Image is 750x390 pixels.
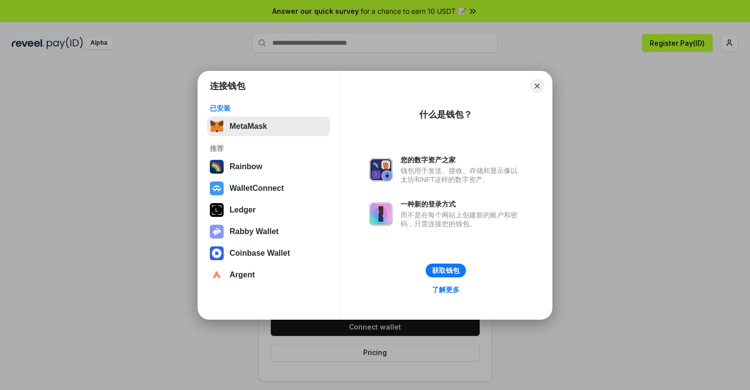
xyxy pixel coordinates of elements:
button: Argent [207,265,330,285]
a: 了解更多 [426,283,465,296]
div: Coinbase Wallet [230,249,290,258]
button: Rabby Wallet [207,222,330,241]
div: 您的数字资产之家 [401,155,522,164]
button: MetaMask [207,117,330,136]
img: svg+xml,%3Csvg%20xmlns%3D%22http%3A%2F%2Fwww.w3.org%2F2000%2Fsvg%22%20fill%3D%22none%22%20viewBox... [369,202,393,226]
div: 一种新的登录方式 [401,200,522,209]
img: svg+xml,%3Csvg%20xmlns%3D%22http%3A%2F%2Fwww.w3.org%2F2000%2Fsvg%22%20fill%3D%22none%22%20viewBox... [210,225,224,239]
button: Coinbase Wallet [207,243,330,263]
div: 什么是钱包？ [419,109,472,120]
div: 推荐 [210,144,327,153]
img: svg+xml,%3Csvg%20width%3D%2228%22%20height%3D%2228%22%20viewBox%3D%220%200%2028%2028%22%20fill%3D... [210,268,224,282]
button: WalletConnect [207,179,330,198]
div: 了解更多 [432,285,460,294]
div: Ledger [230,206,256,214]
div: Rabby Wallet [230,227,279,236]
div: 获取钱包 [432,266,460,275]
div: WalletConnect [230,184,284,193]
img: svg+xml,%3Csvg%20xmlns%3D%22http%3A%2F%2Fwww.w3.org%2F2000%2Fsvg%22%20width%3D%2228%22%20height%3... [210,203,224,217]
h1: 连接钱包 [210,80,245,92]
button: Ledger [207,200,330,220]
div: Rainbow [230,162,262,171]
img: svg+xml,%3Csvg%20width%3D%2228%22%20height%3D%2228%22%20viewBox%3D%220%200%2028%2028%22%20fill%3D... [210,181,224,195]
div: 钱包用于发送、接收、存储和显示像以太坊和NFT这样的数字资产。 [401,166,522,184]
button: Close [530,79,544,93]
img: svg+xml,%3Csvg%20fill%3D%22none%22%20height%3D%2233%22%20viewBox%3D%220%200%2035%2033%22%20width%... [210,120,224,133]
img: svg+xml,%3Csvg%20xmlns%3D%22http%3A%2F%2Fwww.w3.org%2F2000%2Fsvg%22%20fill%3D%22none%22%20viewBox... [369,158,393,181]
div: Argent [230,270,255,279]
div: 已安装 [210,104,327,113]
button: Rainbow [207,157,330,177]
div: 而不是在每个网站上创建新的账户和密码，只需连接您的钱包。 [401,210,522,228]
button: 获取钱包 [426,264,466,277]
img: svg+xml,%3Csvg%20width%3D%22120%22%20height%3D%22120%22%20viewBox%3D%220%200%20120%20120%22%20fil... [210,160,224,174]
div: MetaMask [230,122,267,131]
img: svg+xml,%3Csvg%20width%3D%2228%22%20height%3D%2228%22%20viewBox%3D%220%200%2028%2028%22%20fill%3D... [210,246,224,260]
